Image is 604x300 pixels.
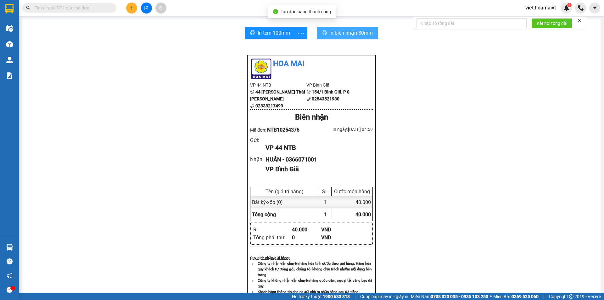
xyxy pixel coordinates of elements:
[245,27,295,39] button: printerIn tem 100mm
[250,82,306,88] li: VP 44 NTB
[321,189,330,195] div: SL
[6,41,13,48] img: warehouse-icon
[312,89,350,94] b: 154/1 Bình Giã, P 8
[130,6,134,10] span: plus
[322,30,327,36] span: printer
[7,287,13,293] span: message
[319,196,332,208] div: 1
[317,27,378,39] button: printerIn biên nhận 80mm
[493,293,539,300] span: Miền Bắc
[250,30,255,36] span: printer
[250,58,272,80] img: logo.jpg
[577,18,582,23] span: close
[321,234,350,241] div: VND
[6,72,13,79] img: solution-icon
[332,196,372,208] div: 40.000
[252,212,276,218] span: Tổng cộng
[360,293,409,300] span: Cung cấp máy in - giấy in:
[252,189,317,195] div: Tên (giá trị hàng)
[250,89,305,101] b: 44 [PERSON_NAME] Thái [PERSON_NAME]
[306,82,363,88] li: VP Bình Giã
[35,4,109,11] input: Tìm tên, số ĐT hoặc mã đơn
[292,226,321,234] div: 40.000
[295,27,307,39] button: more
[7,273,13,279] span: notification
[355,293,355,300] span: |
[592,5,598,11] span: caret-down
[6,244,13,251] img: warehouse-icon
[258,278,372,288] strong: Công ty không nhận vận chuyển hàng quốc cấm, ngoại tệ, vàng bạc đá quý.
[266,155,368,164] div: HUẤN - 0366071001
[543,293,544,300] span: |
[250,58,373,70] li: Hoa Mai
[520,4,561,12] span: viet.hoamaivt
[7,258,13,264] span: question-circle
[258,29,290,37] span: In tem 100mm
[490,295,492,298] span: ⚪️
[266,164,368,174] div: VP Bình Giã
[250,126,311,134] div: Mã đơn:
[355,212,371,218] span: 40.000
[329,29,373,37] span: In biên nhận 80mm
[5,4,14,14] img: logo-vxr
[6,57,13,63] img: warehouse-icon
[281,9,331,14] span: Tạo đơn hàng thành công
[141,3,152,14] button: file-add
[333,189,371,195] div: Cước món hàng
[252,199,283,205] span: Bất kỳ - xốp (0)
[255,103,283,108] b: 02838217499
[311,126,373,133] div: In ngày: [DATE] 04:59
[253,226,292,234] div: R :
[564,5,569,11] img: icon-new-feature
[250,136,266,144] div: Gửi :
[253,234,292,241] div: Tổng phải thu :
[250,90,254,94] span: environment
[26,6,31,10] span: search
[321,226,350,234] div: VND
[578,5,584,11] img: phone-icon
[250,111,373,123] div: Biên nhận
[292,234,321,241] div: 0
[411,293,488,300] span: Miền Nam
[292,293,350,300] span: Hỗ trợ kỹ thuật:
[569,294,573,299] span: copyright
[267,127,299,133] span: NTB10254376
[250,155,266,163] div: Nhận :
[6,25,13,32] img: warehouse-icon
[512,294,539,299] strong: 0369 525 060
[144,6,148,10] span: file-add
[306,90,311,94] span: environment
[159,6,163,10] span: aim
[532,18,572,28] button: Kết nối tổng đài
[258,261,372,277] strong: Công ty nhận vận chuyển hàng hóa tính cước theo gói hàng. Hàng hóa quý khách tự đóng gói, chúng t...
[589,3,600,14] button: caret-down
[324,212,327,218] span: 1
[250,255,373,261] div: Quy định nhận/gửi hàng :
[568,3,570,7] span: 1
[258,290,360,294] strong: Khách hàng thông tin cho người nhà ra nhận hàng sau 03 tiếng.
[312,96,339,101] b: 02543521980
[306,97,311,101] span: phone
[266,143,368,153] div: VP 44 NTB
[155,3,166,14] button: aim
[295,29,307,37] span: more
[126,3,137,14] button: plus
[537,20,567,27] span: Kết nối tổng đài
[417,18,527,28] input: Nhập số tổng đài
[250,104,254,108] span: phone
[323,294,350,299] strong: 1900 633 818
[567,3,572,7] sup: 1
[273,9,278,14] span: check-circle
[431,294,488,299] strong: 0708 023 035 - 0935 103 250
